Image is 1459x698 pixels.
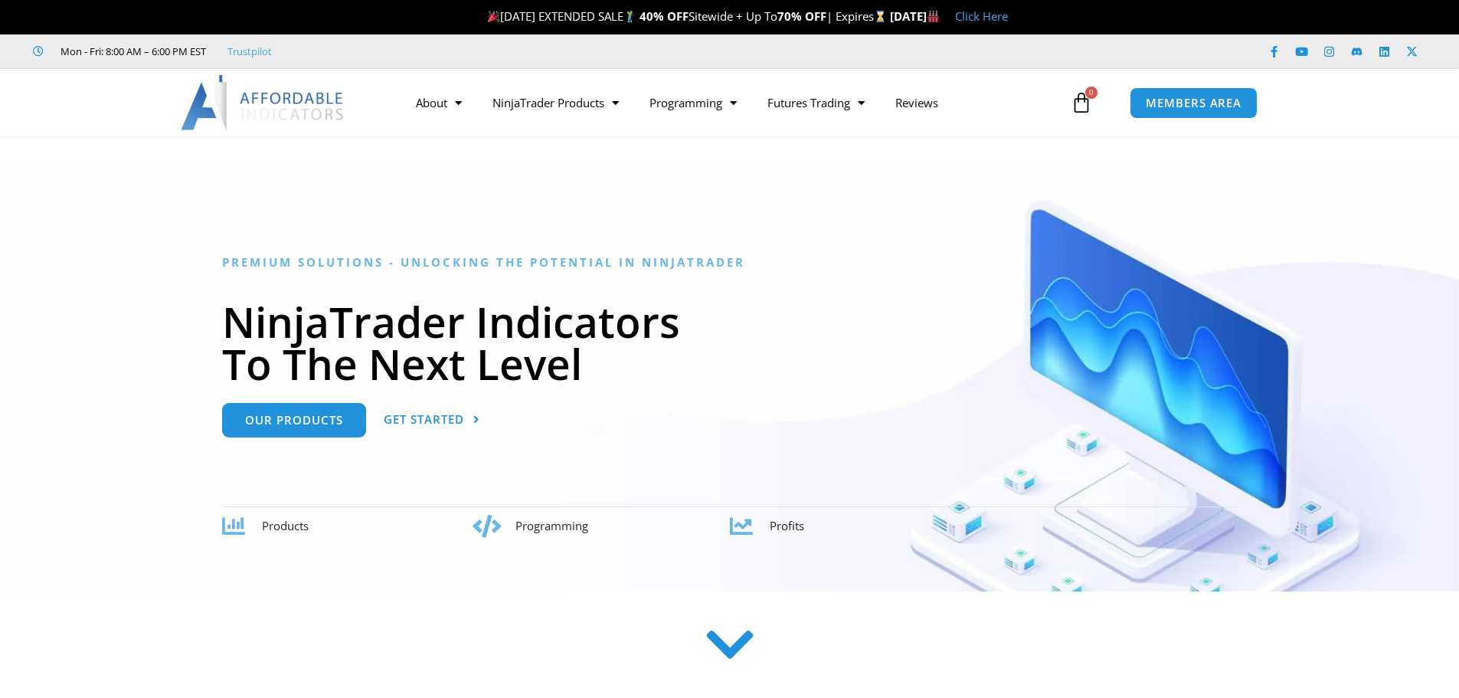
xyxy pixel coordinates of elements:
[262,518,309,533] span: Products
[222,300,1237,385] h1: NinjaTrader Indicators To The Next Level
[875,11,886,22] img: ⌛
[880,85,954,120] a: Reviews
[488,11,499,22] img: 🎉
[181,75,345,130] img: LogoAI | Affordable Indicators – NinjaTrader
[777,8,826,24] strong: 70% OFF
[227,42,272,61] a: Trustpilot
[222,255,1237,270] h6: Premium Solutions - Unlocking the Potential in NinjaTrader
[384,403,480,437] a: Get Started
[890,8,940,24] strong: [DATE]
[222,403,366,437] a: Our Products
[624,11,636,22] img: 🏌️‍♂️
[1085,87,1098,99] span: 0
[401,85,477,120] a: About
[1130,87,1258,119] a: MEMBERS AREA
[640,8,689,24] strong: 40% OFF
[634,85,752,120] a: Programming
[927,11,939,22] img: 🏭
[955,8,1008,24] a: Click Here
[1146,97,1241,109] span: MEMBERS AREA
[401,85,1067,120] nav: Menu
[1048,80,1115,125] a: 0
[770,518,804,533] span: Profits
[484,8,890,24] span: [DATE] EXTENDED SALE Sitewide + Up To | Expires
[515,518,588,533] span: Programming
[245,415,343,426] span: Our Products
[57,42,206,61] span: Mon - Fri: 8:00 AM – 6:00 PM EST
[477,85,634,120] a: NinjaTrader Products
[384,414,464,425] span: Get Started
[752,85,880,120] a: Futures Trading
